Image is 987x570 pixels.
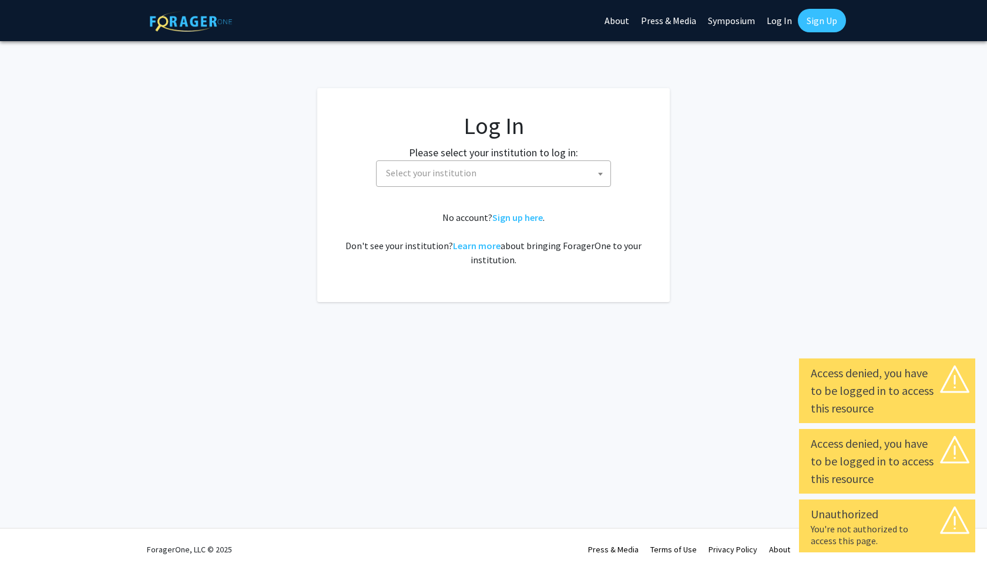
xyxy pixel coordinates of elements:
a: Sign up here [492,212,543,223]
div: You're not authorized to access this page. [811,523,963,546]
a: Learn more about bringing ForagerOne to your institution [453,240,501,252]
div: ForagerOne, LLC © 2025 [147,529,232,570]
img: ForagerOne Logo [150,11,232,32]
a: About [769,544,790,555]
span: Select your institution [376,160,611,187]
div: Access denied, you have to be logged in to access this resource [811,435,963,488]
a: Press & Media [588,544,639,555]
a: Privacy Policy [709,544,757,555]
h1: Log In [341,112,646,140]
div: No account? . Don't see your institution? about bringing ForagerOne to your institution. [341,210,646,267]
label: Please select your institution to log in: [409,145,578,160]
div: Access denied, you have to be logged in to access this resource [811,364,963,417]
a: Terms of Use [650,544,697,555]
span: Select your institution [386,167,476,179]
div: Unauthorized [811,505,963,523]
span: Select your institution [381,161,610,185]
a: Sign Up [798,9,846,32]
